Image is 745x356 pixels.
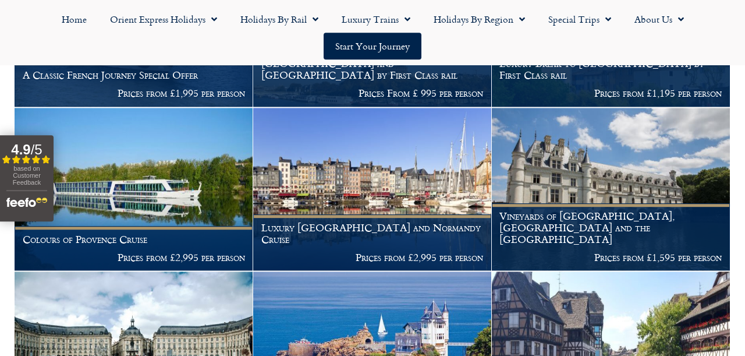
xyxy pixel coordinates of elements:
[499,210,722,245] h1: Vineyards of [GEOGRAPHIC_DATA], [GEOGRAPHIC_DATA] and the [GEOGRAPHIC_DATA]
[261,222,484,245] h1: Luxury [GEOGRAPHIC_DATA] and Normandy Cruise
[499,58,722,80] h1: Luxury Break to [GEOGRAPHIC_DATA] by First Class rail
[23,87,245,99] p: Prices from £1,995 per person
[422,6,537,33] a: Holidays by Region
[330,6,422,33] a: Luxury Trains
[50,6,98,33] a: Home
[499,252,722,263] p: Prices from £1,595 per person
[537,6,623,33] a: Special Trips
[6,6,739,59] nav: Menu
[492,108,730,272] a: Vineyards of [GEOGRAPHIC_DATA], [GEOGRAPHIC_DATA] and the [GEOGRAPHIC_DATA] Prices from £1,595 pe...
[623,6,696,33] a: About Us
[23,234,245,245] h1: Colours of Provence Cruise
[261,47,484,81] h1: “A Tale of Two Cities” – [GEOGRAPHIC_DATA] and [GEOGRAPHIC_DATA] by First Class rail
[15,108,253,272] a: Colours of Provence Cruise Prices from £2,995 per person
[324,33,421,59] a: Start your Journey
[253,108,492,272] a: Luxury [GEOGRAPHIC_DATA] and Normandy Cruise Prices from £2,995 per person
[98,6,229,33] a: Orient Express Holidays
[261,87,484,99] p: Prices From £ 995 per person
[229,6,330,33] a: Holidays by Rail
[23,252,245,263] p: Prices from £2,995 per person
[499,87,722,99] p: Prices from £1,195 per person
[261,252,484,263] p: Prices from £2,995 per person
[23,69,245,81] h1: A Classic French Journey Special Offer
